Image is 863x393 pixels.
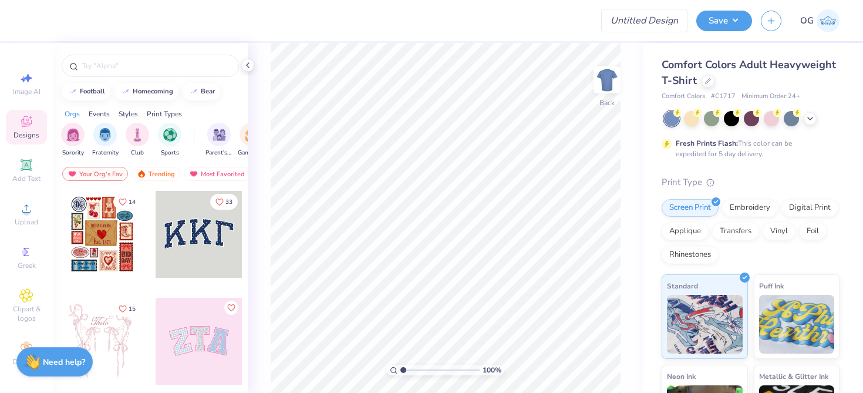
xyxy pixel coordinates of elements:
span: Parent's Weekend [205,149,232,157]
span: Designs [14,130,39,140]
span: Game Day [238,149,265,157]
span: Minimum Order: 24 + [741,92,800,102]
div: Print Types [147,109,182,119]
span: Comfort Colors [662,92,705,102]
img: trend_line.gif [68,88,77,95]
img: Fraternity Image [99,128,112,142]
img: Sports Image [163,128,177,142]
img: Standard [667,295,743,354]
button: Save [696,11,752,31]
span: Comfort Colors Adult Heavyweight T-Shirt [662,58,836,88]
span: Decorate [12,357,41,367]
img: Club Image [131,128,144,142]
img: trending.gif [137,170,146,178]
input: Untitled Design [601,9,687,32]
img: most_fav.gif [189,170,198,178]
div: football [80,88,105,95]
span: Clipart & logos [6,304,47,323]
div: filter for Club [126,123,149,157]
img: most_fav.gif [68,170,77,178]
div: Screen Print [662,199,719,217]
a: OG [800,9,840,32]
div: filter for Game Day [238,123,265,157]
div: Applique [662,223,709,240]
img: trend_line.gif [189,88,198,95]
div: Digital Print [781,199,838,217]
div: This color can be expedited for 5 day delivery. [676,138,820,159]
div: Most Favorited [184,167,250,181]
div: Print Type [662,176,840,189]
span: Upload [15,217,38,227]
button: football [62,83,110,100]
span: 33 [225,199,232,205]
strong: Fresh Prints Flash: [676,139,738,148]
div: bear [201,88,215,95]
span: Standard [667,280,698,292]
button: homecoming [114,83,178,100]
button: Like [113,301,141,317]
button: Like [224,301,238,315]
span: Sports [161,149,179,157]
span: Metallic & Glitter Ink [759,370,828,382]
span: Puff Ink [759,280,784,292]
div: Events [89,109,110,119]
span: Add Text [12,174,41,183]
span: 14 [129,199,136,205]
button: filter button [126,123,149,157]
button: Like [210,194,238,210]
span: Neon Ink [667,370,696,382]
button: filter button [92,123,119,157]
img: Olivia Greenberg [817,9,840,32]
div: Your Org's Fav [62,167,128,181]
button: Like [113,194,141,210]
img: Sorority Image [66,128,80,142]
img: trend_line.gif [121,88,130,95]
div: filter for Sports [158,123,181,157]
div: Back [599,98,615,108]
img: Back [595,68,619,92]
span: 100 % [483,365,501,375]
span: Club [131,149,144,157]
button: filter button [158,123,181,157]
button: bear [183,83,220,100]
span: # C1717 [711,92,736,102]
img: Puff Ink [759,295,835,354]
img: Game Day Image [245,128,258,142]
div: Orgs [65,109,80,119]
div: filter for Parent's Weekend [205,123,232,157]
span: Greek [18,261,36,270]
div: filter for Sorority [61,123,85,157]
span: Image AI [13,87,41,96]
button: filter button [61,123,85,157]
span: Fraternity [92,149,119,157]
input: Try "Alpha" [81,60,231,72]
span: 15 [129,306,136,312]
div: Vinyl [763,223,795,240]
div: Rhinestones [662,246,719,264]
img: Parent's Weekend Image [213,128,226,142]
button: filter button [238,123,265,157]
div: filter for Fraternity [92,123,119,157]
span: Sorority [62,149,84,157]
div: Transfers [712,223,759,240]
div: Styles [119,109,138,119]
button: filter button [205,123,232,157]
div: Embroidery [722,199,778,217]
span: OG [800,14,814,28]
strong: Need help? [43,357,85,368]
div: Foil [799,223,827,240]
div: homecoming [133,88,173,95]
div: Trending [132,167,180,181]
